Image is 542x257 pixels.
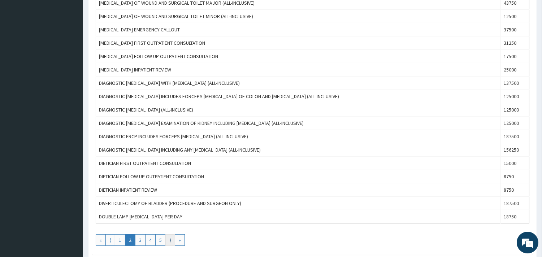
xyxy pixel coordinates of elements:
[501,23,529,36] td: 37500
[145,234,156,246] a: Go to page number 4
[96,234,106,246] a: Go to first page
[165,234,175,246] a: Go to next page
[501,143,529,157] td: 156250
[96,157,501,170] td: DIETICIAN FIRST OUTPATIENT CONSULTATION
[501,10,529,23] td: 12500
[96,50,501,63] td: [MEDICAL_DATA] FOLLOW UP OUTPATIENT CONSULTATION
[501,130,529,143] td: 187500
[96,117,501,130] td: DIAGNOSTIC [MEDICAL_DATA] EXAMINATION OF KIDNEY INCLUDING [MEDICAL_DATA] (ALL-INCLUSIVE)
[501,183,529,197] td: 8750
[501,170,529,183] td: 8750
[96,170,501,183] td: DIETICIAN FOLLOW UP OUTPATIENT CONSULTATION
[135,234,146,246] a: Go to page number 3
[155,234,166,246] a: Go to page number 5
[105,234,115,246] a: Go to previous page
[4,176,138,201] textarea: Type your message and hit 'Enter'
[501,210,529,223] td: 18750
[96,90,501,103] td: DIAGNOSTIC [MEDICAL_DATA] INCLUDES FORCEPS [MEDICAL_DATA] OF COLON AND [MEDICAL_DATA] (ALL-INCLUS...
[96,130,501,143] td: DIAGNOSTIC ERCP INCLUDES FORCEPS [MEDICAL_DATA] (ALL-INCLUSIVE)
[96,63,501,77] td: [MEDICAL_DATA] INPATIENT REVIEW
[501,77,529,90] td: 137500
[96,77,501,90] td: DIAGNOSTIC [MEDICAL_DATA] WITH [MEDICAL_DATA] (ALL-INCLUSIVE)
[501,36,529,50] td: 31250
[501,50,529,63] td: 17500
[115,234,125,246] a: Go to page number 1
[96,197,501,210] td: DIVERTICULECTOMY OF BLADDER (PROCEDURE AND SURGEON ONLY)
[118,4,136,21] div: Minimize live chat window
[125,234,135,246] a: Go to page number 2
[96,183,501,197] td: DIETICIAN INPATIENT REVIEW
[42,80,100,153] span: We're online!
[175,234,185,246] a: Go to last page
[13,36,29,54] img: d_794563401_company_1708531726252_794563401
[96,10,501,23] td: [MEDICAL_DATA] OF WOUND AND SURGICAL TOILET MINOR (ALL-INCLUSIVE)
[96,143,501,157] td: DIAGNOSTIC [MEDICAL_DATA] INCLUDING ANY [MEDICAL_DATA] (ALL-INCLUSIVE)
[96,103,501,117] td: DIAGNOSTIC [MEDICAL_DATA] (ALL-INCLUSIVE)
[501,63,529,77] td: 25000
[501,103,529,117] td: 125000
[501,117,529,130] td: 125000
[38,40,121,50] div: Chat with us now
[96,36,501,50] td: [MEDICAL_DATA] FIRST OUTPATIENT CONSULTATION
[96,210,501,223] td: DOUBLE LAMP [MEDICAL_DATA] PER DAY
[501,90,529,103] td: 125000
[501,197,529,210] td: 187500
[501,157,529,170] td: 15000
[96,23,501,36] td: [MEDICAL_DATA] EMERGENCY CALLOUT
